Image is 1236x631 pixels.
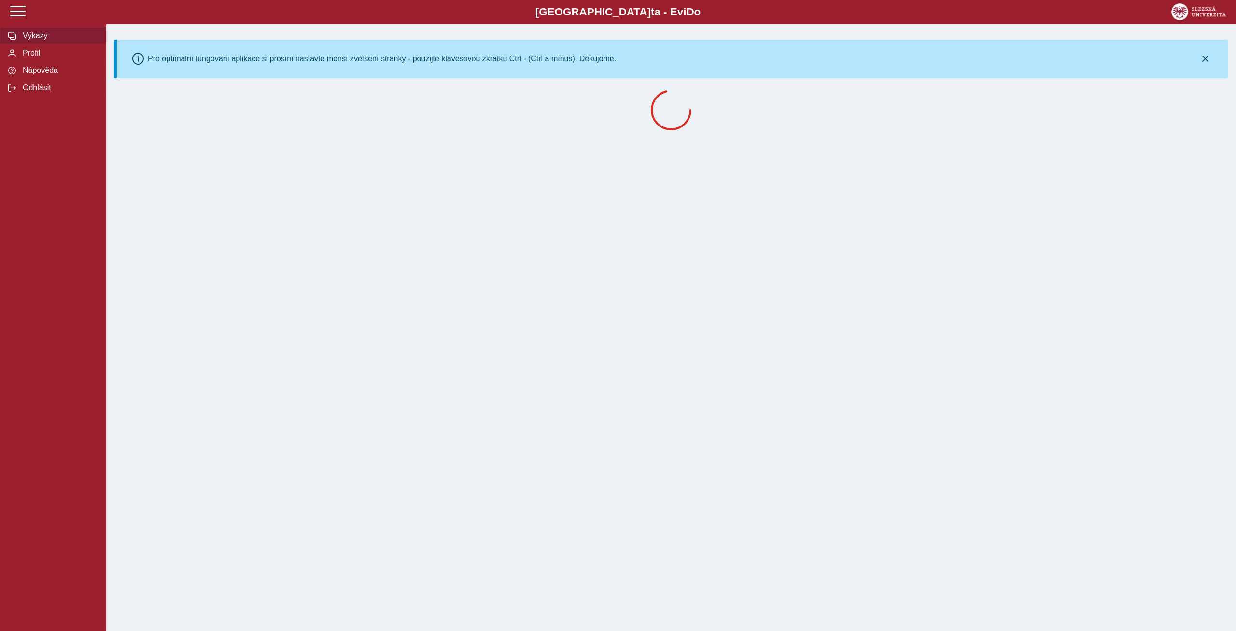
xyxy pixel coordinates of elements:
[148,55,616,63] div: Pro optimální fungování aplikace si prosím nastavte menší zvětšení stránky - použijte klávesovou ...
[29,6,1207,18] b: [GEOGRAPHIC_DATA] a - Evi
[20,31,98,40] span: Výkazy
[686,6,694,18] span: D
[20,66,98,75] span: Nápověda
[694,6,701,18] span: o
[20,49,98,57] span: Profil
[651,6,654,18] span: t
[1171,3,1226,20] img: logo_web_su.png
[20,84,98,92] span: Odhlásit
